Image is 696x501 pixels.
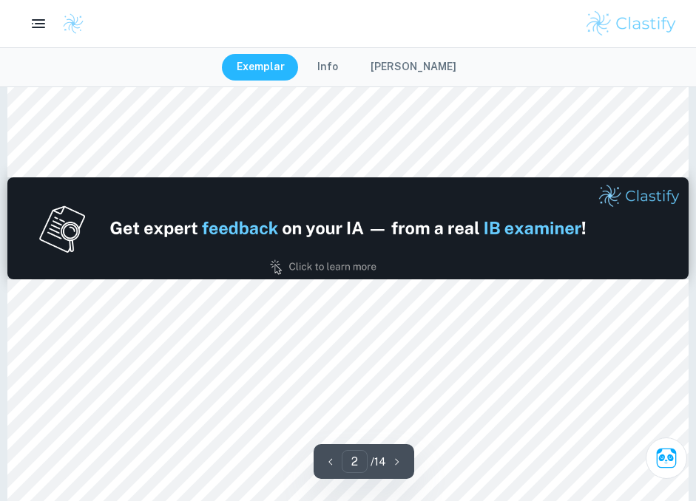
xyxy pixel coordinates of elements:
a: Clastify logo [53,13,84,35]
button: Exemplar [222,54,300,81]
img: Clastify logo [62,13,84,35]
button: [PERSON_NAME] [356,54,471,81]
img: Ad [7,177,689,279]
p: / 14 [371,454,386,470]
button: Info [303,54,353,81]
img: Clastify logo [584,9,678,38]
button: Ask Clai [646,437,687,479]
